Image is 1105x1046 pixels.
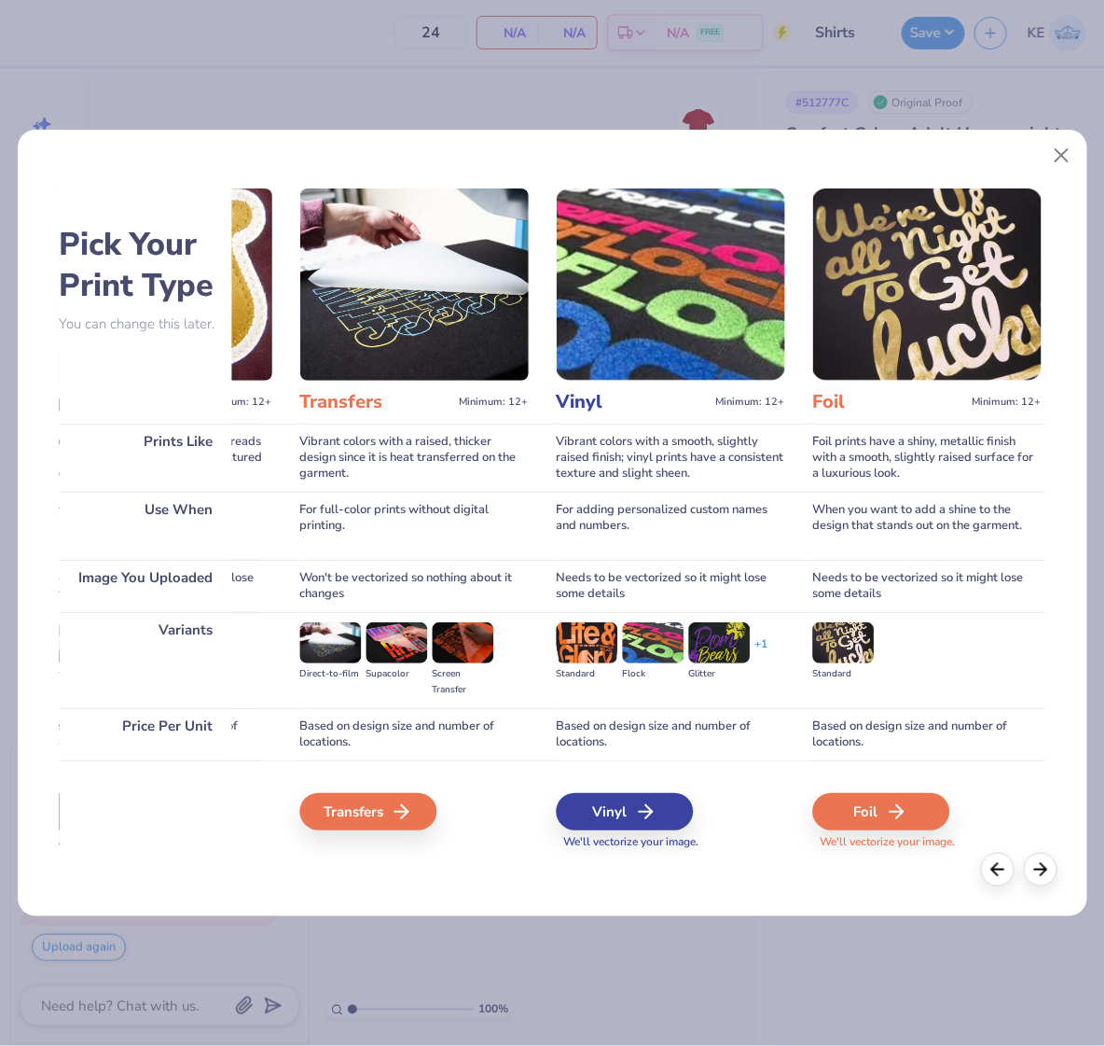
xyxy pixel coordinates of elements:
div: Won't be vectorized so nothing about it changes [300,560,529,612]
div: Glitter [689,666,751,682]
div: Standard [557,666,618,682]
img: Flock [623,622,684,663]
div: Screen Transfer [433,666,494,698]
div: Vinyl [557,793,694,830]
div: Based on design size and number of locations. [300,708,529,760]
div: + 1 [755,636,768,668]
img: Supacolor [366,622,428,663]
p: You can change this later. [60,316,232,332]
div: Based on design size and number of locations. [557,708,785,760]
div: Vibrant colors with a raised, thicker design since it is heat transferred on the garment. [300,424,529,492]
img: Standard [813,622,875,663]
div: Vibrant colors with a smooth, slightly raised finish; vinyl prints have a consistent texture and ... [557,424,785,492]
span: Minimum: 12+ [716,396,785,409]
div: Needs to be vectorized so it might lose some details [813,560,1042,612]
div: For adding personalized custom names and numbers. [557,492,785,560]
img: Transfers [300,188,529,381]
div: For large-area embroidery. [44,492,272,560]
div: Incorporates various fabrics and threads for a raised, multi-dimensional, textured look. [44,424,272,492]
div: For full-color prints without digital printing. [300,492,529,560]
h2: Pick Your Print Type [60,224,232,306]
div: Based on design size and number of locations. [44,708,272,760]
h3: Vinyl [557,390,709,414]
div: Direct-to-film [300,666,362,682]
span: Minimum: 12+ [203,396,272,409]
div: Needs to be vectorized so it might lose some details [557,560,785,612]
span: Minimum: 12+ [973,396,1042,409]
img: Glitter [689,622,751,663]
div: Needs to be vectorized so it might lose some details [44,560,272,612]
button: Close [1044,138,1080,174]
span: We'll vectorize your image. [557,834,785,850]
div: Transfers [300,793,437,830]
img: Standard [557,622,618,663]
div: Supacolor [366,666,428,682]
div: Foil [813,793,950,830]
img: Direct-to-film [300,622,362,663]
img: Screen Transfer [433,622,494,663]
div: Foil prints have a shiny, metallic finish with a smooth, slightly raised surface for a luxurious ... [813,424,1042,492]
h3: Foil [813,390,965,414]
img: Vinyl [557,188,785,381]
div: Prints Like [60,424,232,492]
img: Foil [813,188,1042,381]
div: Image You Uploaded [60,560,232,612]
div: When you want to add a shine to the design that stands out on the garment. [813,492,1042,560]
div: Based on design size and number of locations. [813,708,1042,760]
div: Price Per Unit [60,708,232,760]
div: Flock [623,666,684,682]
div: Variants [60,612,232,708]
div: Use When [60,492,232,560]
h3: Transfers [300,390,452,414]
span: Minimum: 12+ [460,396,529,409]
div: Standard [813,666,875,682]
span: We'll vectorize your image. [813,834,1042,850]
